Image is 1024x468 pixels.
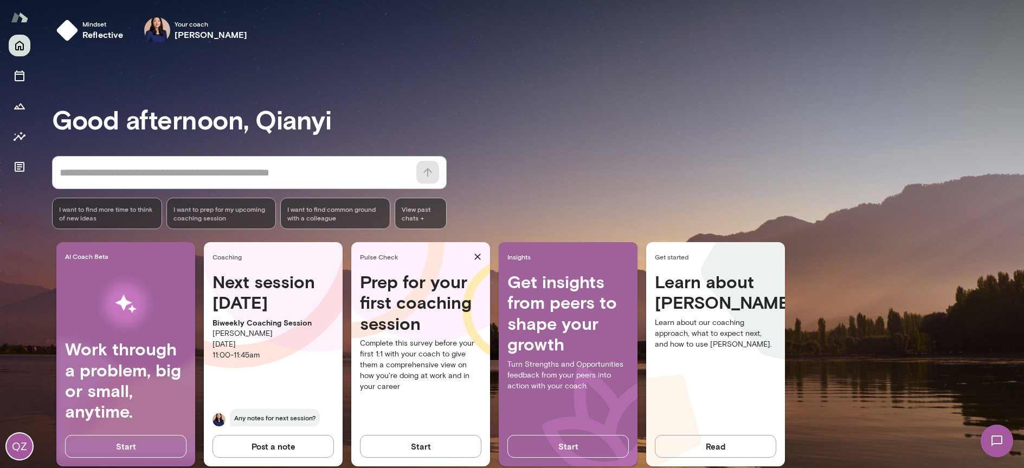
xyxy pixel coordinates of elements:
[655,252,781,261] span: Get started
[9,65,30,87] button: Sessions
[52,13,132,48] button: Mindsetreflective
[212,413,226,426] img: Leah
[166,198,276,229] div: I want to prep for my upcoming coaching session
[360,252,469,261] span: Pulse Check
[395,198,447,229] span: View past chats ->
[655,435,776,458] button: Read
[360,435,481,458] button: Start
[82,28,124,41] h6: reflective
[507,435,629,458] button: Start
[212,271,334,313] h4: Next session [DATE]
[360,271,481,334] h4: Prep for your first coaching session
[507,252,633,261] span: Insights
[230,409,320,426] span: Any notes for next session?
[212,435,334,458] button: Post a note
[655,317,776,350] p: Learn about our coaching approach, what to expect next, and how to use [PERSON_NAME].
[655,271,776,313] h4: Learn about [PERSON_NAME]
[82,19,124,28] span: Mindset
[9,126,30,147] button: Insights
[11,7,28,28] img: Mento
[175,19,248,28] span: Your coach
[360,338,481,392] p: Complete this survey before your first 1:1 with your coach to give them a comprehensive view on h...
[9,156,30,178] button: Documents
[280,198,390,229] div: I want to find common ground with a colleague
[212,350,334,361] p: 11:00 - 11:45am
[56,19,78,41] img: mindset
[65,339,186,422] h4: Work through a problem, big or small, anytime.
[287,205,383,222] span: I want to find common ground with a colleague
[78,270,174,339] img: AI Workflows
[9,95,30,117] button: Growth Plan
[65,435,186,458] button: Start
[212,317,334,328] p: Biweekly Coaching Session
[7,433,33,459] div: QZ
[212,328,334,339] p: [PERSON_NAME]
[212,252,338,261] span: Coaching
[175,28,248,41] h6: [PERSON_NAME]
[507,271,629,355] h4: Get insights from peers to shape your growth
[144,17,170,43] img: Leah Kim
[52,104,1024,134] h3: Good afternoon, Qianyi
[52,198,162,229] div: I want to find more time to think of new ideas
[212,339,334,350] p: [DATE]
[65,252,191,261] span: AI Coach Beta
[507,359,629,392] p: Turn Strengths and Opportunities feedback from your peers into action with your coach.
[173,205,269,222] span: I want to prep for my upcoming coaching session
[137,13,255,48] div: Leah KimYour coach[PERSON_NAME]
[59,205,155,222] span: I want to find more time to think of new ideas
[9,35,30,56] button: Home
